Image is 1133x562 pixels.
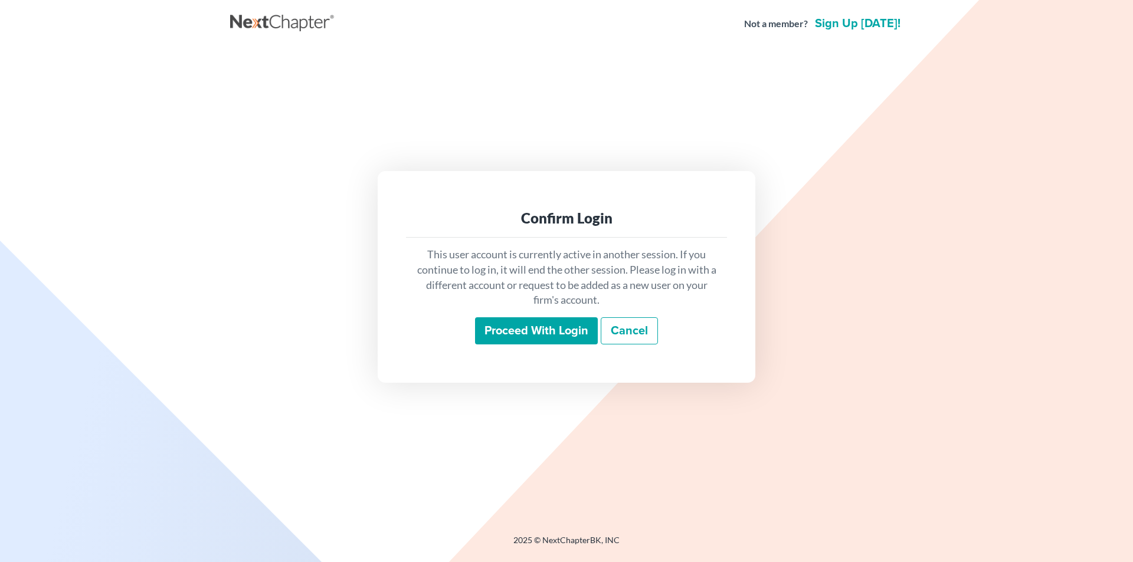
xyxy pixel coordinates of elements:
div: Confirm Login [415,209,718,228]
strong: Not a member? [744,17,808,31]
input: Proceed with login [475,317,598,344]
a: Cancel [601,317,658,344]
p: This user account is currently active in another session. If you continue to log in, it will end ... [415,247,718,308]
div: 2025 © NextChapterBK, INC [230,534,903,556]
a: Sign up [DATE]! [813,18,903,29]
